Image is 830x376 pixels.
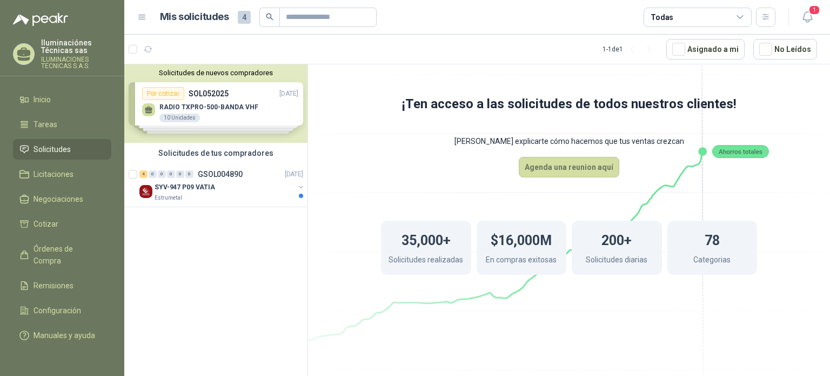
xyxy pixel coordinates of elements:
[238,11,251,24] span: 4
[155,182,215,193] p: SYV-947 P09 VATIA
[13,325,111,346] a: Manuales y ayuda
[693,254,731,268] p: Categorias
[705,227,720,251] h1: 78
[13,189,111,209] a: Negociaciones
[176,170,184,178] div: 0
[13,300,111,321] a: Configuración
[124,64,307,143] div: Solicitudes de nuevos compradoresPor cotizarSOL052025[DATE] RADIO TXPRO-500-BANDA VHF10 UnidadesP...
[160,9,229,25] h1: Mis solicitudes
[34,168,73,180] span: Licitaciones
[124,143,307,163] div: Solicitudes de tus compradores
[808,5,820,15] span: 1
[41,39,111,54] p: Iluminaciónes Técnicas sas
[13,13,68,26] img: Logo peakr
[13,239,111,271] a: Órdenes de Compra
[13,164,111,184] a: Licitaciones
[601,227,632,251] h1: 200+
[185,170,193,178] div: 0
[158,170,166,178] div: 0
[13,114,111,135] a: Tareas
[34,143,71,155] span: Solicitudes
[129,69,303,77] button: Solicitudes de nuevos compradores
[603,41,658,58] div: 1 - 1 de 1
[139,170,148,178] div: 4
[401,227,451,251] h1: 35,000+
[753,39,817,60] button: No Leídos
[486,254,557,268] p: En compras exitosas
[41,56,111,69] p: ILUMINACIONES TECNICAS S.A.S.
[167,170,175,178] div: 0
[34,243,101,267] span: Órdenes de Compra
[13,139,111,160] a: Solicitudes
[651,11,673,23] div: Todas
[34,305,81,316] span: Configuración
[491,227,552,251] h1: $16,000M
[389,254,463,268] p: Solicitudes realizadas
[34,280,73,292] span: Remisiones
[34,94,51,105] span: Inicio
[13,214,111,234] a: Cotizar
[139,168,305,202] a: 4 0 0 0 0 0 GSOL004890[DATE] Company LogoSYV-947 P09 VATIAEstrumetal
[155,194,182,202] p: Estrumetal
[13,275,111,296] a: Remisiones
[34,118,57,130] span: Tareas
[285,169,303,180] p: [DATE]
[139,185,152,198] img: Company Logo
[34,218,58,230] span: Cotizar
[198,170,243,178] p: GSOL004890
[13,89,111,110] a: Inicio
[798,8,817,27] button: 1
[34,193,83,205] span: Negociaciones
[266,13,273,21] span: search
[149,170,157,178] div: 0
[34,329,95,341] span: Manuales y ayuda
[586,254,647,268] p: Solicitudes diarias
[519,157,619,177] button: Agenda una reunion aquí
[666,39,745,60] button: Asignado a mi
